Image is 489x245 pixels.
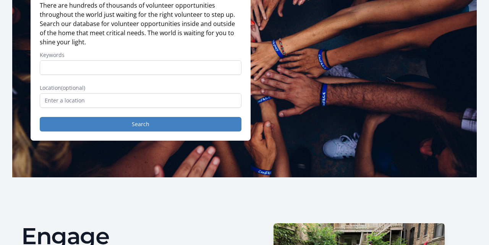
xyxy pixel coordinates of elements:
[40,1,241,47] p: There are hundreds of thousands of volunteer opportunities throughout the world just waiting for ...
[61,84,85,91] span: (optional)
[40,117,241,131] button: Search
[40,93,241,108] input: Enter a location
[40,84,241,92] label: Location
[40,51,241,59] label: Keywords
